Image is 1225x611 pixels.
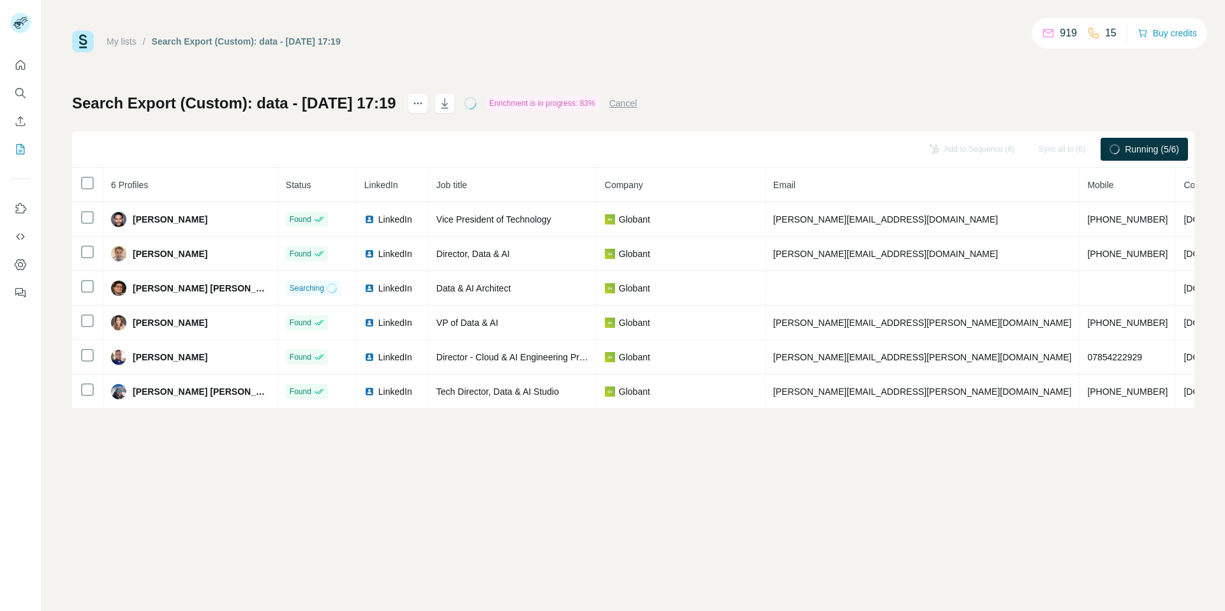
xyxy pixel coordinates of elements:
span: [PHONE_NUMBER] [1087,386,1168,397]
button: actions [408,93,428,114]
img: Avatar [111,315,126,330]
p: 15 [1105,26,1117,41]
span: [PERSON_NAME] [133,351,207,364]
button: Enrich CSV [10,110,31,133]
span: Email [773,180,796,190]
span: LinkedIn [364,180,398,190]
span: LinkedIn [378,247,412,260]
span: Status [286,180,311,190]
button: Use Surfe on LinkedIn [10,197,31,220]
span: 07854222929 [1087,352,1142,362]
span: [PERSON_NAME] [PERSON_NAME] [133,282,270,295]
img: Avatar [111,350,126,365]
img: LinkedIn logo [364,386,375,397]
li: / [143,35,145,48]
img: LinkedIn logo [364,249,375,259]
span: Globant [619,316,650,329]
img: LinkedIn logo [364,214,375,225]
img: LinkedIn logo [364,283,375,293]
div: Search Export (Custom): data - [DATE] 17:19 [152,35,341,48]
img: LinkedIn logo [364,352,375,362]
span: LinkedIn [378,316,412,329]
img: company-logo [605,386,615,397]
span: VP of Data & AI [436,318,498,328]
span: 6 Profiles [111,180,148,190]
a: My lists [107,36,137,47]
span: LinkedIn [378,213,412,226]
img: company-logo [605,283,615,293]
span: Vice President of Technology [436,214,551,225]
span: [PERSON_NAME][EMAIL_ADDRESS][PERSON_NAME][DOMAIN_NAME] [773,318,1072,328]
img: Avatar [111,212,126,227]
span: Found [290,351,311,363]
span: Globant [619,351,650,364]
span: LinkedIn [378,282,412,295]
span: Globant [619,247,650,260]
span: [PHONE_NUMBER] [1087,214,1168,225]
p: 919 [1060,26,1077,41]
img: Avatar [111,281,126,296]
button: Buy credits [1138,24,1197,42]
span: Found [290,317,311,328]
img: company-logo [605,214,615,225]
span: LinkedIn [378,385,412,398]
button: My lists [10,138,31,161]
div: Enrichment is in progress: 83% [486,96,599,111]
img: company-logo [605,352,615,362]
img: company-logo [605,318,615,328]
button: Feedback [10,281,31,304]
span: [PERSON_NAME][EMAIL_ADDRESS][PERSON_NAME][DOMAIN_NAME] [773,386,1072,397]
span: [PERSON_NAME] [133,247,207,260]
button: Use Surfe API [10,225,31,248]
button: Dashboard [10,253,31,276]
span: Director, Data & AI [436,249,510,259]
span: [PERSON_NAME][EMAIL_ADDRESS][DOMAIN_NAME] [773,249,998,259]
span: Found [290,214,311,225]
span: Job title [436,180,467,190]
span: [PHONE_NUMBER] [1087,318,1168,328]
img: Avatar [111,384,126,399]
span: Globant [619,282,650,295]
h1: Search Export (Custom): data - [DATE] 17:19 [72,93,396,114]
span: Running (5/6) [1125,143,1179,156]
img: LinkedIn logo [364,318,375,328]
span: [PERSON_NAME][EMAIL_ADDRESS][PERSON_NAME][DOMAIN_NAME] [773,352,1072,362]
span: Company [605,180,643,190]
span: Tech Director, Data & AI Studio [436,386,559,397]
span: Found [290,248,311,260]
span: [PERSON_NAME][EMAIL_ADDRESS][DOMAIN_NAME] [773,214,998,225]
span: Data & AI Architect [436,283,511,293]
span: [PHONE_NUMBER] [1087,249,1168,259]
button: Search [10,82,31,105]
img: Surfe Logo [72,31,94,52]
span: LinkedIn [378,351,412,364]
span: Mobile [1087,180,1113,190]
span: Searching [290,283,324,294]
span: [PERSON_NAME] [133,213,207,226]
span: Director - Cloud & AI Engineering Practice - New Markets [436,352,663,362]
button: Quick start [10,54,31,77]
button: Cancel [609,97,637,110]
span: Globant [619,385,650,398]
span: [PERSON_NAME] [133,316,207,329]
span: Globant [619,213,650,226]
span: [PERSON_NAME] [PERSON_NAME] [133,385,270,398]
img: Avatar [111,246,126,261]
img: company-logo [605,249,615,259]
span: Found [290,386,311,397]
